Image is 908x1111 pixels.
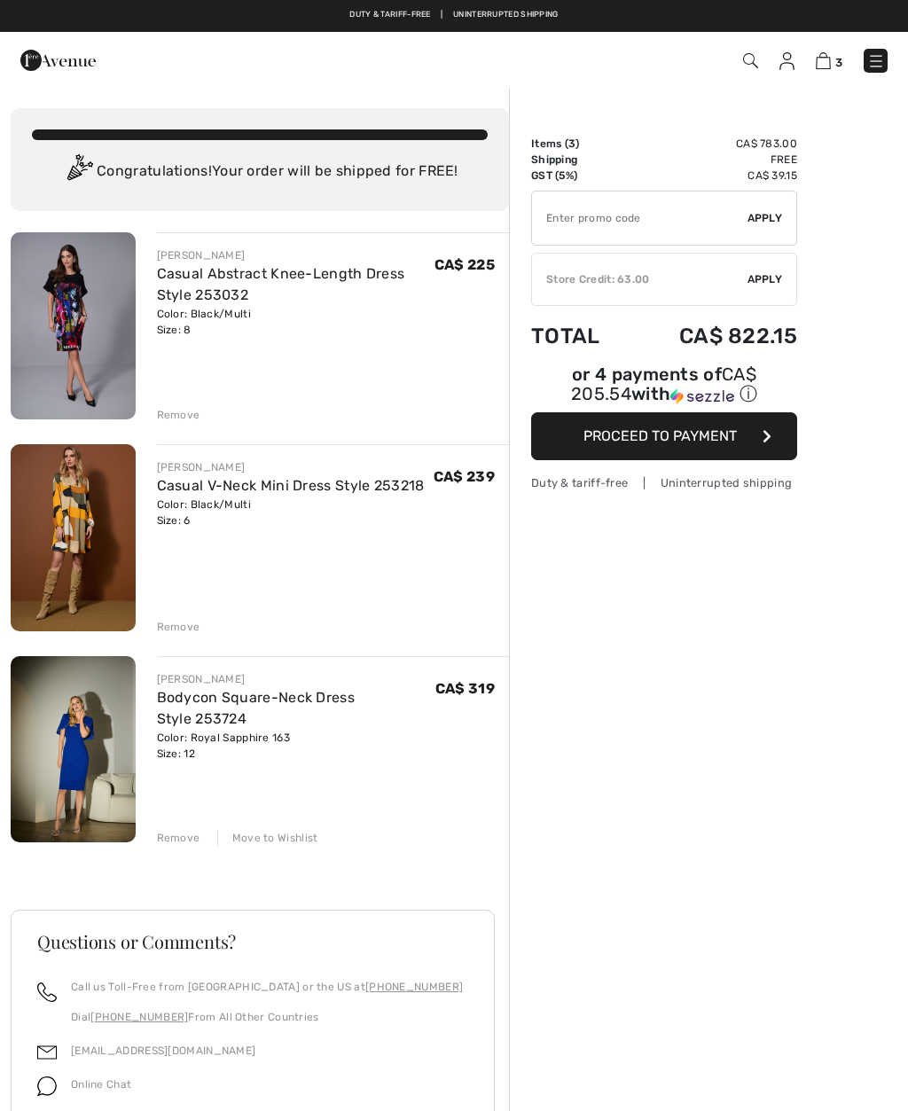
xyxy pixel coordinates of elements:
img: email [37,1043,57,1062]
span: CA$ 239 [434,468,495,485]
div: [PERSON_NAME] [157,459,425,475]
div: Remove [157,619,200,635]
a: [PHONE_NUMBER] [365,981,463,993]
div: Remove [157,830,200,846]
div: Color: Royal Sapphire 163 Size: 12 [157,730,435,762]
p: Call us Toll-Free from [GEOGRAPHIC_DATA] or the US at [71,979,463,995]
img: Shopping Bag [816,52,831,69]
td: CA$ 822.15 [629,306,797,366]
td: Items ( ) [531,136,629,152]
div: Duty & tariff-free | Uninterrupted shipping [531,474,797,491]
div: Store Credit: 63.00 [532,271,748,287]
div: [PERSON_NAME] [157,671,435,687]
img: Congratulation2.svg [61,154,97,190]
span: CA$ 319 [435,680,495,697]
p: Dial From All Other Countries [71,1009,463,1025]
input: Promo code [532,192,748,245]
a: Casual Abstract Knee-Length Dress Style 253032 [157,265,405,303]
div: Congratulations! Your order will be shipped for FREE! [32,154,488,190]
td: Total [531,306,629,366]
div: Color: Black/Multi Size: 8 [157,306,434,338]
img: Search [743,53,758,68]
td: Free [629,152,797,168]
button: Proceed to Payment [531,412,797,460]
span: 3 [835,56,842,69]
span: CA$ 205.54 [571,364,756,404]
img: My Info [779,52,794,70]
span: Apply [748,210,783,226]
div: Move to Wishlist [217,830,318,846]
div: [PERSON_NAME] [157,247,434,263]
h3: Questions or Comments? [37,933,468,951]
div: Remove [157,407,200,423]
span: CA$ 225 [434,256,495,273]
a: [PHONE_NUMBER] [90,1011,188,1023]
a: Bodycon Square-Neck Dress Style 253724 [157,689,356,727]
img: call [37,982,57,1002]
img: chat [37,1076,57,1096]
a: 3 [816,50,842,71]
img: Casual V-Neck Mini Dress Style 253218 [11,444,136,631]
img: Bodycon Square-Neck Dress Style 253724 [11,656,136,843]
td: CA$ 783.00 [629,136,797,152]
span: Proceed to Payment [583,427,737,444]
img: Casual Abstract Knee-Length Dress Style 253032 [11,232,136,419]
a: 1ère Avenue [20,51,96,67]
div: or 4 payments ofCA$ 205.54withSezzle Click to learn more about Sezzle [531,366,797,412]
a: [EMAIL_ADDRESS][DOMAIN_NAME] [71,1044,255,1057]
a: Casual V-Neck Mini Dress Style 253218 [157,477,425,494]
img: Menu [867,52,885,70]
td: GST (5%) [531,168,629,184]
td: CA$ 39.15 [629,168,797,184]
div: or 4 payments of with [531,366,797,406]
span: 3 [568,137,575,150]
div: Color: Black/Multi Size: 6 [157,497,425,528]
img: 1ère Avenue [20,43,96,78]
img: Sezzle [670,388,734,404]
span: Online Chat [71,1078,131,1091]
td: Shipping [531,152,629,168]
span: Apply [748,271,783,287]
